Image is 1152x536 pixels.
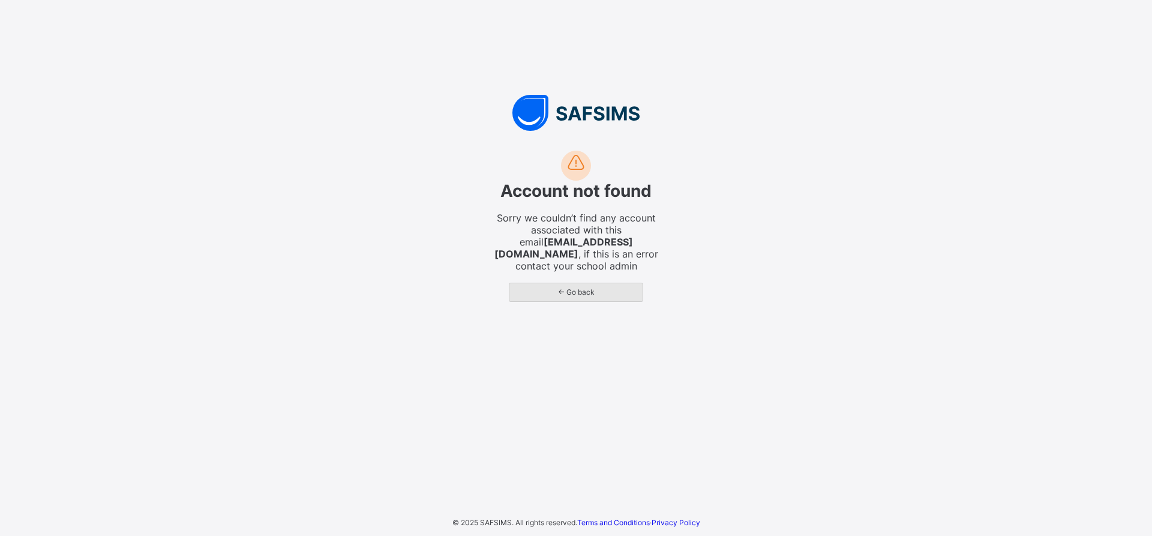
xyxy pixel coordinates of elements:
span: Account not found [500,181,652,201]
span: ← Go back [518,288,634,297]
span: · [577,518,700,527]
span: Sorry we couldn’t find any account associated with this email , if this is an error contact your ... [492,212,660,272]
a: Terms and Conditions [577,518,650,527]
a: Privacy Policy [652,518,700,527]
img: SAFSIMS Logo [396,95,756,131]
span: © 2025 SAFSIMS. All rights reserved. [452,518,577,527]
strong: [EMAIL_ADDRESS][DOMAIN_NAME] [494,236,633,260]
